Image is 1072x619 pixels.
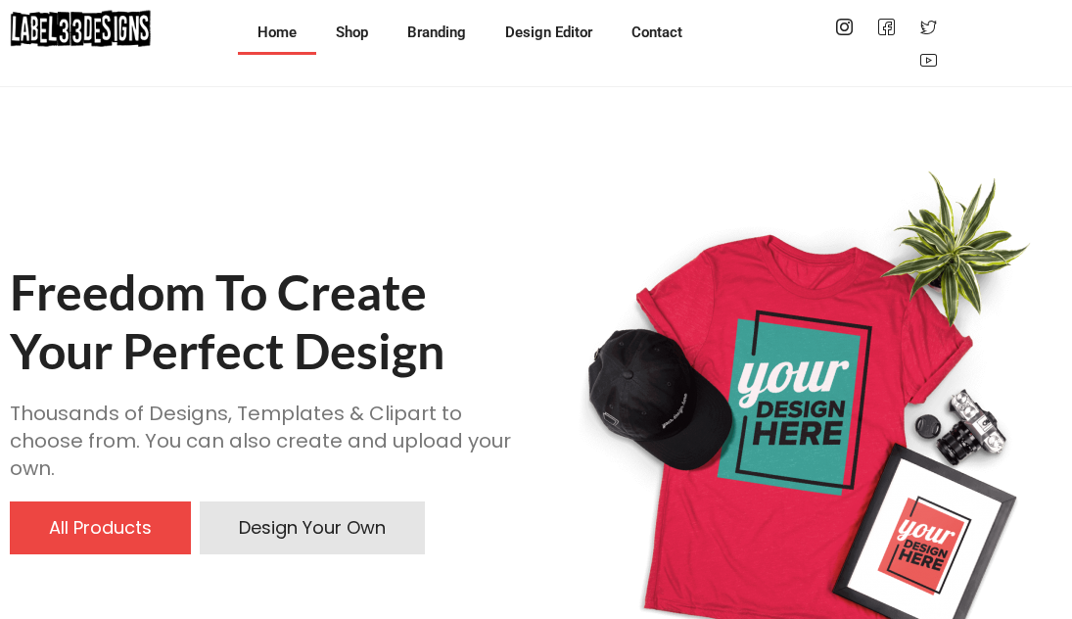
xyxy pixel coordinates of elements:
a: Design Your Own [200,501,425,554]
a: All Products [10,501,191,554]
h2: Thousands of Designs, Templates & Clipart to choose from. You can also create and upload your own. [10,400,527,482]
span: All Products [49,519,152,537]
a: Contact [612,10,702,55]
nav: Menu [170,10,769,55]
a: Shop [316,10,388,55]
a: Home [238,10,316,55]
a: Branding [388,10,486,55]
span: Design Your Own [239,519,386,537]
h2: Freedom To Create Your Perfect Design [10,262,527,380]
a: Design Editor [486,10,612,55]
